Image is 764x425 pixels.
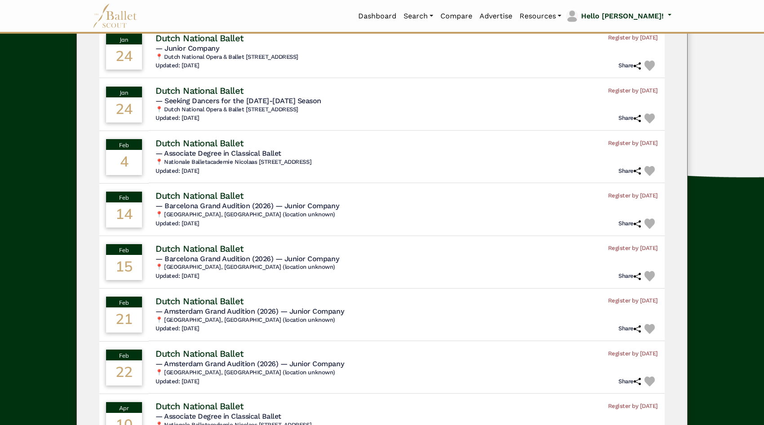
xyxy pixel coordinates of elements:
[608,245,658,252] span: Register by [DATE]
[106,297,142,307] div: Feb
[155,202,273,210] span: — Barcelona Grand Audition (2026)
[155,106,658,114] h6: 📍 Dutch National Opera & Ballet [STREET_ADDRESS]
[155,348,244,359] h4: Dutch National Ballet
[155,158,658,166] h6: 📍 Nationale Balletacademie Nicolaas [STREET_ADDRESS]
[155,53,658,61] h6: 📍 Dutch National Opera & Ballet [STREET_ADDRESS]
[280,307,344,315] span: — Junior Company
[155,369,658,377] h6: 📍 [GEOGRAPHIC_DATA], [GEOGRAPHIC_DATA] (location unknown)
[608,140,658,147] span: Register by [DATE]
[618,62,641,70] h6: Share
[106,202,142,228] div: 14
[400,7,437,26] a: Search
[155,412,281,421] span: — Associate Degree in Classical Ballet
[566,10,578,22] img: profile picture
[155,307,278,315] span: — Amsterdam Grand Audition (2026)
[516,7,565,26] a: Resources
[155,32,244,44] h4: Dutch National Ballet
[608,192,658,200] span: Register by [DATE]
[581,10,664,22] p: Hello [PERSON_NAME]!
[106,402,142,413] div: Apr
[155,62,200,70] h6: Updated: [DATE]
[618,114,641,122] h6: Share
[106,87,142,97] div: Jan
[155,44,219,53] span: — Junior Company
[155,211,658,219] h6: 📍 [GEOGRAPHIC_DATA], [GEOGRAPHIC_DATA] (location unknown)
[155,263,658,271] h6: 📍 [GEOGRAPHIC_DATA], [GEOGRAPHIC_DATA] (location unknown)
[155,114,200,122] h6: Updated: [DATE]
[106,192,142,202] div: Feb
[155,190,244,202] h4: Dutch National Ballet
[155,85,244,96] h4: Dutch National Ballet
[618,378,641,386] h6: Share
[106,150,142,175] div: 4
[106,139,142,150] div: Feb
[106,360,142,386] div: 22
[275,202,339,210] span: — Junior Company
[155,378,200,386] h6: Updated: [DATE]
[155,254,273,263] span: — Barcelona Grand Audition (2026)
[437,7,476,26] a: Compare
[608,297,658,305] span: Register by [DATE]
[155,149,281,158] span: — Associate Degree in Classical Ballet
[155,272,200,280] h6: Updated: [DATE]
[565,9,671,23] a: profile picture Hello [PERSON_NAME]!
[280,359,344,368] span: — Junior Company
[355,7,400,26] a: Dashboard
[608,350,658,358] span: Register by [DATE]
[106,350,142,360] div: Feb
[106,97,142,123] div: 24
[155,295,244,307] h4: Dutch National Ballet
[608,34,658,42] span: Register by [DATE]
[608,87,658,95] span: Register by [DATE]
[618,325,641,333] h6: Share
[155,325,200,333] h6: Updated: [DATE]
[618,220,641,228] h6: Share
[155,243,244,254] h4: Dutch National Ballet
[608,403,658,410] span: Register by [DATE]
[106,44,142,70] div: 24
[476,7,516,26] a: Advertise
[155,359,278,368] span: — Amsterdam Grand Audition (2026)
[106,255,142,280] div: 15
[155,400,244,412] h4: Dutch National Ballet
[155,167,200,175] h6: Updated: [DATE]
[106,307,142,333] div: 21
[275,254,339,263] span: — Junior Company
[618,272,641,280] h6: Share
[106,34,142,44] div: Jan
[155,137,244,149] h4: Dutch National Ballet
[155,96,321,105] span: — Seeking Dancers for the [DATE]-[DATE] Season
[106,244,142,255] div: Feb
[155,316,658,324] h6: 📍 [GEOGRAPHIC_DATA], [GEOGRAPHIC_DATA] (location unknown)
[618,167,641,175] h6: Share
[155,220,200,228] h6: Updated: [DATE]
